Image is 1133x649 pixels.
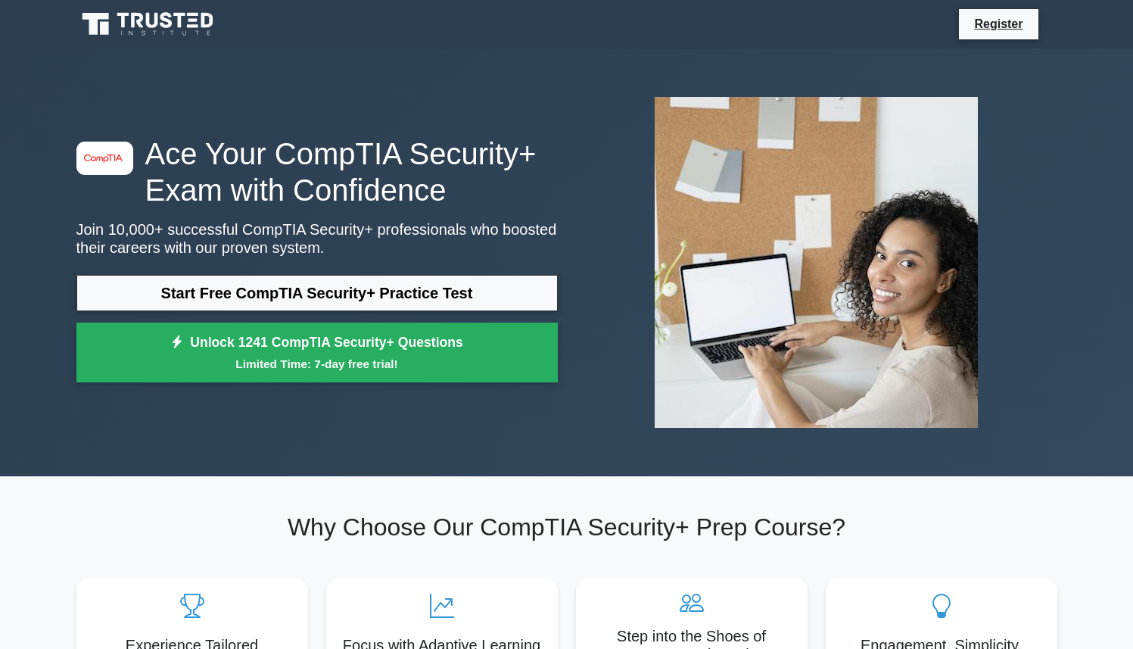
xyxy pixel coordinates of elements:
[76,513,1057,541] h2: Why Choose Our CompTIA Security+ Prep Course?
[76,220,558,257] p: Join 10,000+ successful CompTIA Security+ professionals who boosted their careers with our proven...
[95,355,539,373] small: Limited Time: 7-day free trial!
[965,14,1032,33] a: Register
[76,323,558,383] a: Unlock 1241 CompTIA Security+ QuestionsLimited Time: 7-day free trial!
[76,275,558,311] a: Start Free CompTIA Security+ Practice Test
[76,136,558,208] h1: Ace Your CompTIA Security+ Exam with Confidence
